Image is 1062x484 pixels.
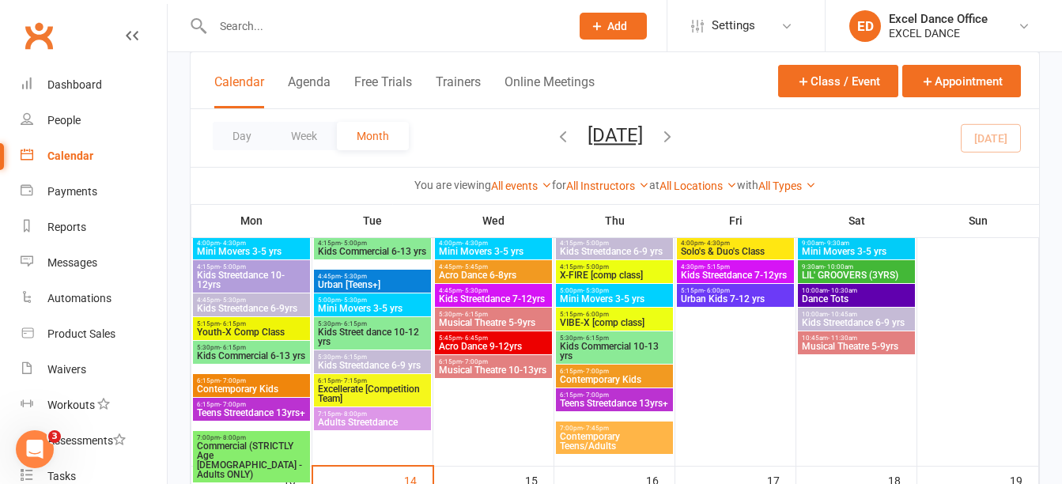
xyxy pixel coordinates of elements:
[438,247,549,256] span: Mini Movers 3-5 yrs
[680,240,791,247] span: 4:00pm
[341,273,367,280] span: - 5:30pm
[21,138,167,174] a: Calendar
[196,240,307,247] span: 4:00pm
[917,204,1039,237] th: Sun
[47,327,115,340] div: Product Sales
[271,122,337,150] button: Week
[849,10,881,42] div: ED
[21,423,167,459] a: Assessments
[191,204,312,237] th: Mon
[680,247,791,256] span: Solo's & Duo's Class
[21,67,167,103] a: Dashboard
[47,434,126,447] div: Assessments
[21,281,167,316] a: Automations
[737,179,758,191] strong: with
[312,204,433,237] th: Tue
[462,263,488,270] span: - 5:45pm
[801,247,912,256] span: Mini Movers 3-5 yrs
[828,311,857,318] span: - 10:45am
[21,103,167,138] a: People
[583,391,609,399] span: - 7:00pm
[47,363,86,376] div: Waivers
[196,304,307,313] span: Kids Streetdance 6-9yrs
[801,270,912,280] span: LIL' GROOVERS (3YRS)
[341,354,367,361] span: - 6:15pm
[196,320,307,327] span: 5:15pm
[607,20,627,32] span: Add
[47,256,97,269] div: Messages
[889,12,988,26] div: Excel Dance Office
[824,263,853,270] span: - 10:00am
[220,377,246,384] span: - 7:00pm
[583,287,609,294] span: - 5:30pm
[196,247,307,256] span: Mini Movers 3-5 yrs
[649,179,659,191] strong: at
[801,263,912,270] span: 9:30am
[47,221,86,233] div: Reports
[889,26,988,40] div: EXCEL DANCE
[317,418,428,427] span: Adults Streetdance
[196,263,307,270] span: 4:15pm
[19,16,59,55] a: Clubworx
[196,344,307,351] span: 5:30pm
[583,311,609,318] span: - 6:00pm
[47,149,93,162] div: Calendar
[354,74,412,108] button: Free Trials
[801,335,912,342] span: 10:45am
[317,247,428,256] span: Kids Commercial 6-13 yrs
[196,327,307,337] span: Youth-X Comp Class
[47,78,102,91] div: Dashboard
[462,335,488,342] span: - 6:45pm
[588,124,643,146] button: [DATE]
[317,354,428,361] span: 5:30pm
[559,432,670,451] span: Contemporary Teens/Adults
[559,270,670,280] span: X-FIRE [comp class]
[559,247,670,256] span: Kids Streetdance 6-9 yrs
[21,174,167,210] a: Payments
[559,263,670,270] span: 4:15pm
[462,311,488,318] span: - 6:15pm
[317,377,428,384] span: 6:15pm
[438,240,549,247] span: 4:00pm
[47,399,95,411] div: Workouts
[317,327,428,346] span: Kids Street dance 10-12 yrs
[680,270,791,280] span: Kids Streetdance 7-12yrs
[341,320,367,327] span: - 6:15pm
[196,401,307,408] span: 6:15pm
[21,210,167,245] a: Reports
[196,270,307,289] span: Kids Streetdance 10-12yrs
[47,470,76,482] div: Tasks
[196,377,307,384] span: 6:15pm
[317,384,428,403] span: Excellerate [Competition Team]
[462,240,488,247] span: - 4:30pm
[438,358,549,365] span: 6:15pm
[758,180,816,192] a: All Types
[583,240,609,247] span: - 5:00pm
[21,388,167,423] a: Workouts
[462,287,488,294] span: - 5:30pm
[47,185,97,198] div: Payments
[438,318,549,327] span: Musical Theatre 5-9yrs
[21,316,167,352] a: Product Sales
[902,65,1021,97] button: Appointment
[680,294,791,304] span: Urban Kids 7-12 yrs
[680,287,791,294] span: 5:15pm
[213,122,271,150] button: Day
[583,425,609,432] span: - 7:45pm
[828,335,857,342] span: - 11:30am
[16,430,54,468] iframe: Intercom live chat
[801,294,912,304] span: Dance Tots
[559,425,670,432] span: 7:00pm
[438,263,549,270] span: 4:45pm
[559,311,670,318] span: 5:15pm
[566,180,649,192] a: All Instructors
[341,410,367,418] span: - 8:00pm
[208,15,559,37] input: Search...
[580,13,647,40] button: Add
[559,375,670,384] span: Contemporary Kids
[196,297,307,304] span: 4:45pm
[801,287,912,294] span: 10:00am
[559,342,670,361] span: Kids Commercial 10-13 yrs
[801,240,912,247] span: 9:00am
[414,179,491,191] strong: You are viewing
